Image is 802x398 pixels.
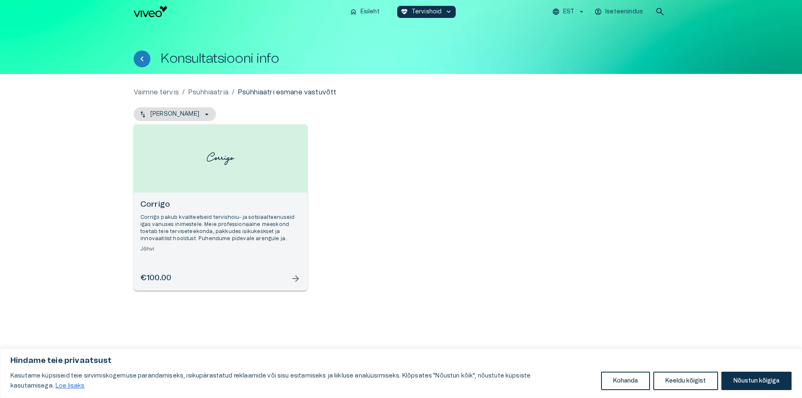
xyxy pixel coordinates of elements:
button: Nõustun kõigiga [721,372,792,390]
p: EST [563,8,574,16]
span: search [655,7,665,17]
button: ecg_heartTervishoidkeyboard_arrow_down [397,6,456,18]
button: EST [551,6,586,18]
span: Help [43,7,55,13]
a: Vaimne tervis [134,87,179,97]
span: ecg_heart [401,8,408,15]
a: Loe lisaks [55,383,85,389]
p: [PERSON_NAME] [150,110,199,119]
h6: Jõhvi [140,246,301,253]
img: Corrigo logo [204,145,237,172]
p: Kasutame küpsiseid teie sirvimiskogemuse parandamiseks, isikupärastatud reklaamide või sisu esita... [10,371,595,391]
h6: €100.00 [140,273,171,284]
span: home [350,8,357,15]
p: Tervishoid [411,8,442,16]
h6: Corrigo [140,199,301,210]
span: arrow_forward [291,274,301,284]
p: / [232,87,234,97]
p: Corrigo pakub kvaliteetseid tervishoiu- ja sotsiaalteenuseid igas vanuses inimestele. Meie profes... [140,214,301,243]
p: Iseteenindus [605,8,643,16]
h1: Konsultatsiooni info [160,51,279,66]
p: Hindame teie privaatsust [10,356,792,366]
a: Psühhiaatria [188,87,228,97]
button: Kohanda [601,372,650,390]
button: open search modal [652,3,668,20]
button: [PERSON_NAME] [134,107,216,121]
button: Tagasi [134,51,150,67]
p: Esileht [360,8,380,16]
a: Open selected supplier available booking dates [134,124,307,291]
button: Keeldu kõigist [653,372,718,390]
p: / [182,87,185,97]
button: homeEsileht [346,6,384,18]
button: Iseteenindus [593,6,645,18]
p: Psühhiaatri esmane vastuvõtt [238,87,336,97]
a: Navigate to homepage [134,6,343,17]
img: Viveo logo [134,6,167,17]
span: keyboard_arrow_down [445,8,452,15]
